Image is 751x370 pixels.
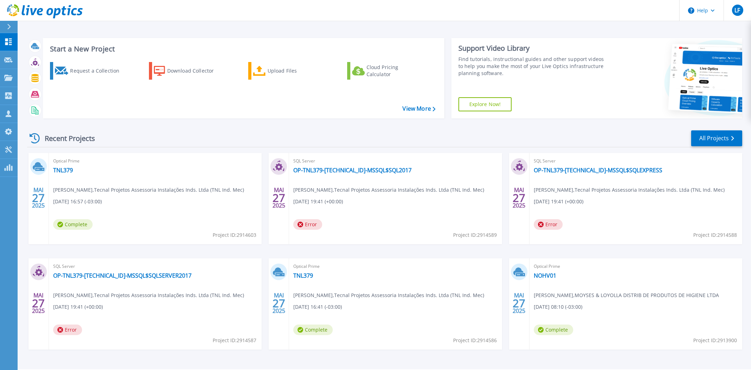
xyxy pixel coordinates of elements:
span: [DATE] 16:41 (-03:00) [293,303,342,311]
span: SQL Server [293,157,497,165]
h3: Start a New Project [50,45,435,53]
div: MAI 2025 [32,290,45,316]
span: [DATE] 08:10 (-03:00) [534,303,582,311]
a: Upload Files [248,62,327,80]
span: Project ID: 2914587 [213,337,256,344]
div: MAI 2025 [512,185,526,211]
span: [PERSON_NAME] , Tecnal Projetos Assessoria Instalações Inds. Ltda (TNL Ind. Mec) [534,186,725,194]
span: Error [293,219,322,230]
a: OP-TNL379-[TECHNICAL_ID]-MSSQL$SQL2017 [293,167,412,174]
span: Complete [293,325,333,335]
span: [PERSON_NAME] , Tecnal Projetos Assessoria Instalações Inds. Ltda (TNL Ind. Mec) [53,291,244,299]
span: 27 [273,300,285,306]
span: Project ID: 2914586 [453,337,497,344]
span: SQL Server [534,157,738,165]
span: [DATE] 19:41 (+00:00) [293,198,343,205]
span: Complete [53,219,93,230]
div: MAI 2025 [272,290,286,316]
span: 27 [32,300,45,306]
div: Support Video Library [458,44,608,53]
span: [PERSON_NAME] , Tecnal Projetos Assessoria Instalações Inds. Ltda (TNL Ind. Mec) [293,291,484,299]
span: Error [53,325,82,335]
span: 27 [32,195,45,201]
a: NOHV01 [534,272,556,279]
span: [PERSON_NAME] , Tecnal Projetos Assessoria Instalações Inds. Ltda (TNL Ind. Mec) [293,186,484,194]
a: Explore Now! [458,97,512,111]
div: Cloud Pricing Calculator [367,64,423,78]
span: 27 [513,195,525,201]
a: View More [402,105,435,112]
a: OP-TNL379-[TECHNICAL_ID]-MSSQL$SQLSERVER2017 [53,272,192,279]
span: LF [734,7,740,13]
span: [DATE] 16:57 (-03:00) [53,198,102,205]
span: Complete [534,325,573,335]
a: Request a Collection [50,62,129,80]
span: [PERSON_NAME] , Tecnal Projetos Assessoria Instalações Inds. Ltda (TNL Ind. Mec) [53,186,244,194]
div: Upload Files [268,64,324,78]
div: Download Collector [167,64,224,78]
span: Project ID: 2914588 [693,231,737,239]
span: 27 [273,195,285,201]
div: MAI 2025 [512,290,526,316]
div: MAI 2025 [272,185,286,211]
span: Error [534,219,563,230]
span: SQL Server [53,263,257,270]
span: Project ID: 2914603 [213,231,256,239]
a: OP-TNL379-[TECHNICAL_ID]-MSSQL$SQLEXPRESS [534,167,662,174]
span: Optical Prime [293,263,497,270]
span: [PERSON_NAME] , MOYSES & LOYOLLA DISTRIB DE PRODUTOS DE HIGIENE LTDA [534,291,719,299]
span: Optical Prime [534,263,738,270]
a: TNL379 [293,272,313,279]
span: Project ID: 2913900 [693,337,737,344]
div: Find tutorials, instructional guides and other support videos to help you make the most of your L... [458,56,608,77]
div: Recent Projects [27,130,105,147]
a: Download Collector [149,62,227,80]
span: [DATE] 19:41 (+00:00) [534,198,583,205]
span: Project ID: 2914589 [453,231,497,239]
span: 27 [513,300,525,306]
a: TNL379 [53,167,73,174]
a: All Projects [691,130,742,146]
span: Optical Prime [53,157,257,165]
span: [DATE] 19:41 (+00:00) [53,303,103,311]
a: Cloud Pricing Calculator [347,62,426,80]
div: MAI 2025 [32,185,45,211]
div: Request a Collection [70,64,126,78]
